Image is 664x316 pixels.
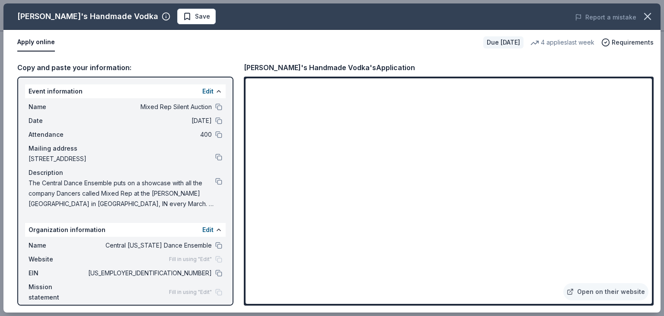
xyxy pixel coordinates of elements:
div: Due [DATE] [483,36,524,48]
span: The Central Dance Ensemble puts on a showcase with all the company Dancers called Mixed Rep at th... [29,178,215,209]
a: Open on their website [563,283,648,300]
span: Requirements [612,37,654,48]
div: [PERSON_NAME]'s Handmade Vodka's Application [244,62,415,73]
span: 400 [86,129,212,140]
div: Description [29,168,222,178]
span: Mission statement [29,282,86,303]
button: Save [177,9,216,24]
button: Report a mistake [575,12,636,23]
button: Requirements [601,37,654,48]
span: Attendance [29,129,86,140]
span: Name [29,102,86,112]
span: Website [29,254,86,264]
span: EIN [29,268,86,278]
span: [STREET_ADDRESS] [29,154,215,164]
div: Event information [25,84,226,98]
span: Save [195,11,210,22]
span: [DATE] [86,116,212,126]
span: Central [US_STATE] Dance Ensemble [86,240,212,251]
button: Edit [202,225,214,235]
span: Fill in using "Edit" [169,289,212,296]
div: 4 applies last week [530,37,594,48]
div: Mailing address [29,143,222,154]
span: Fill in using "Edit" [169,256,212,263]
span: Mixed Rep Silent Auction [86,102,212,112]
button: Apply online [17,33,55,52]
span: Name [29,240,86,251]
button: Edit [202,86,214,97]
span: [US_EMPLOYER_IDENTIFICATION_NUMBER] [86,268,212,278]
div: Organization information [25,223,226,237]
div: Copy and paste your information: [17,62,233,73]
span: Date [29,116,86,126]
div: [PERSON_NAME]'s Handmade Vodka [17,10,158,23]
